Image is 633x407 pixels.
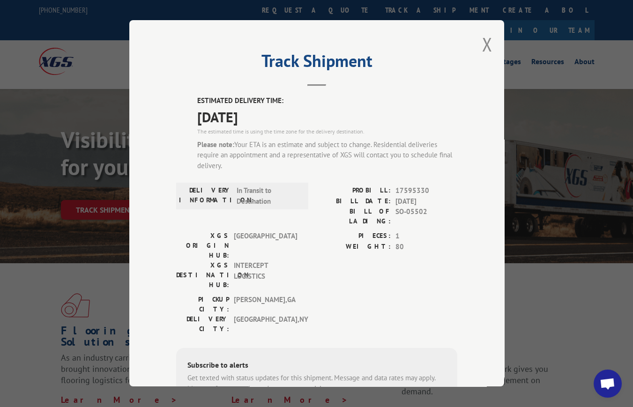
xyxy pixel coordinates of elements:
span: In Transit to Destination [237,186,300,207]
span: 80 [395,242,457,252]
span: SO-05502 [395,207,457,227]
label: DELIVERY CITY: [176,315,229,334]
label: PIECES: [317,231,391,242]
span: INTERCEPT LOGISTICS [234,261,297,290]
span: [DATE] [197,106,457,127]
span: [PERSON_NAME] , GA [234,295,297,315]
span: [GEOGRAPHIC_DATA] , NY [234,315,297,334]
span: [DATE] [395,196,457,207]
label: DELIVERY INFORMATION: [179,186,232,207]
span: 1 [395,231,457,242]
label: PROBILL: [317,186,391,197]
label: WEIGHT: [317,242,391,252]
div: Your ETA is an estimate and subject to change. Residential deliveries require an appointment and ... [197,140,457,171]
strong: Please note: [197,140,234,149]
label: BILL DATE: [317,196,391,207]
h2: Track Shipment [176,54,457,72]
div: The estimated time is using the time zone for the delivery destination. [197,127,457,136]
label: XGS ORIGIN HUB: [176,231,229,261]
span: 17595330 [395,186,457,197]
label: ESTIMATED DELIVERY TIME: [197,96,457,107]
button: Close modal [482,32,492,57]
label: PICKUP CITY: [176,295,229,315]
div: Subscribe to alerts [187,360,446,373]
span: [GEOGRAPHIC_DATA] [234,231,297,261]
label: BILL OF LADING: [317,207,391,227]
label: XGS DESTINATION HUB: [176,261,229,290]
div: Get texted with status updates for this shipment. Message and data rates may apply. Message frequ... [187,373,446,394]
div: Open chat [594,370,622,398]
